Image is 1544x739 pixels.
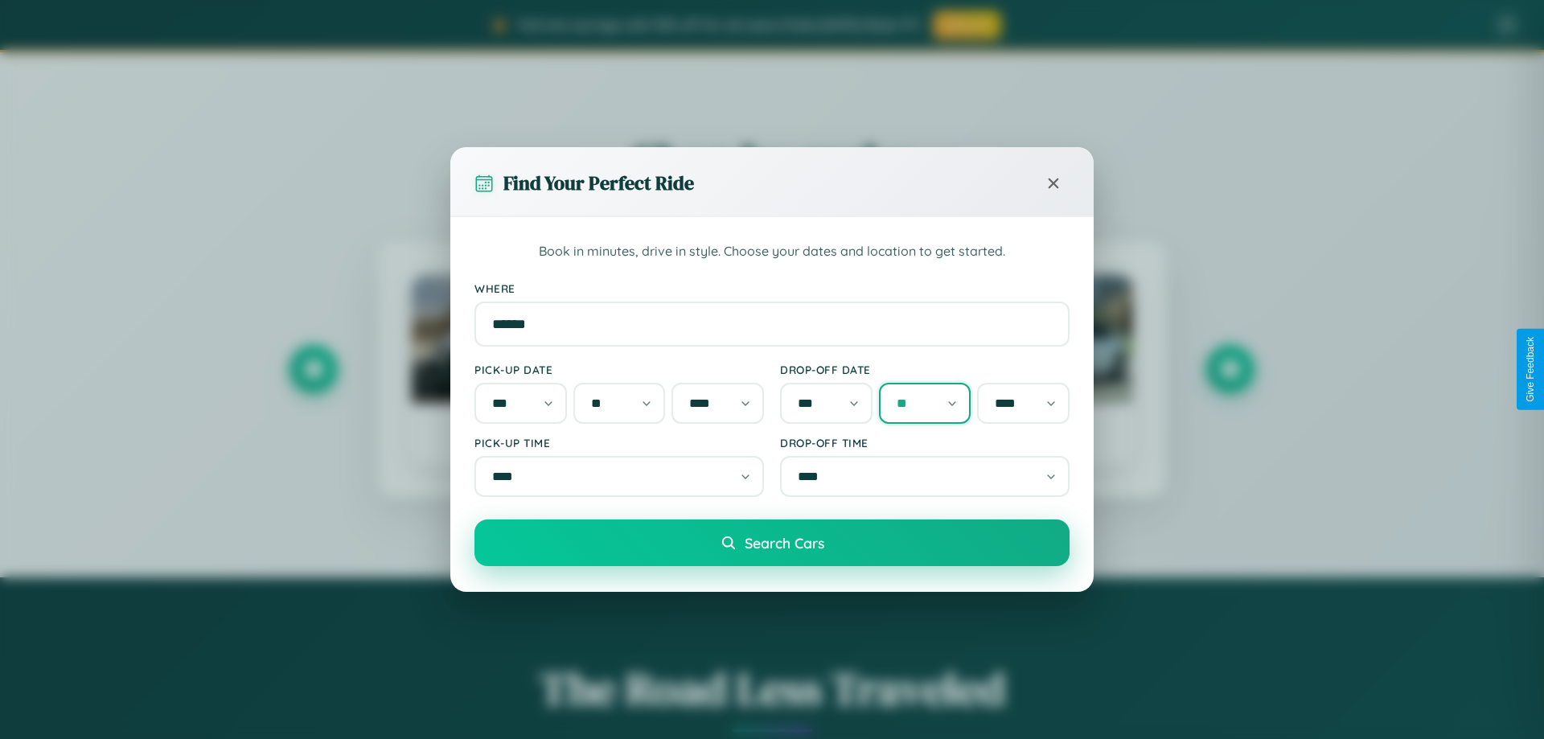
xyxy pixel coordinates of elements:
button: Search Cars [474,519,1070,566]
h3: Find Your Perfect Ride [503,170,694,196]
label: Drop-off Time [780,436,1070,450]
label: Pick-up Time [474,436,764,450]
label: Pick-up Date [474,363,764,376]
label: Drop-off Date [780,363,1070,376]
label: Where [474,281,1070,295]
p: Book in minutes, drive in style. Choose your dates and location to get started. [474,241,1070,262]
span: Search Cars [745,534,824,552]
